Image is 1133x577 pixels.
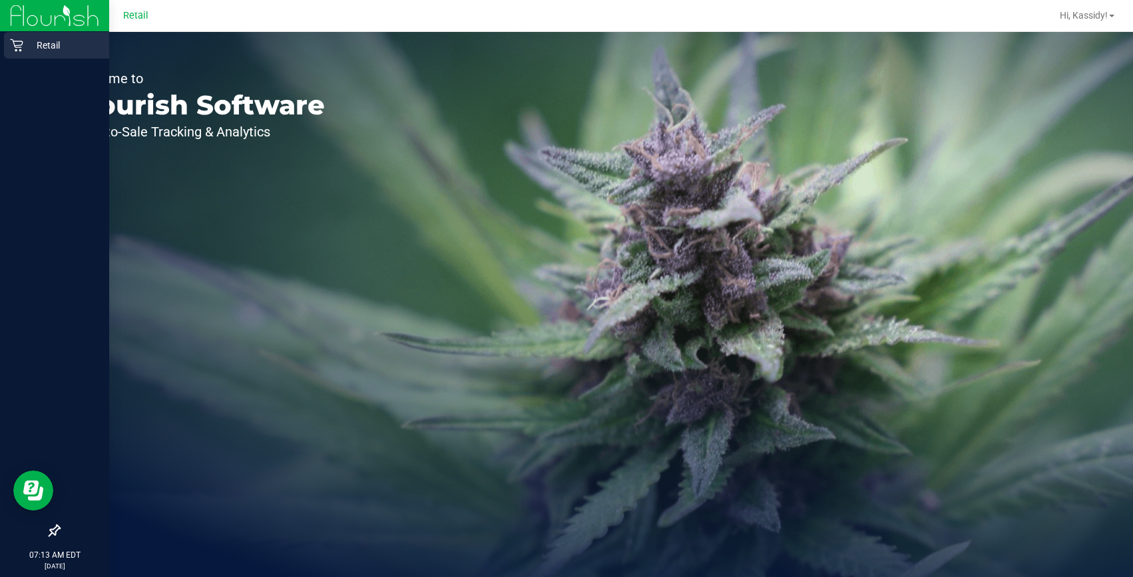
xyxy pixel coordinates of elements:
[123,10,148,21] span: Retail
[10,39,23,52] inline-svg: Retail
[72,125,325,138] p: Seed-to-Sale Tracking & Analytics
[6,561,103,571] p: [DATE]
[13,471,53,510] iframe: Resource center
[6,549,103,561] p: 07:13 AM EDT
[23,37,103,53] p: Retail
[1060,10,1108,21] span: Hi, Kassidy!
[72,72,325,85] p: Welcome to
[72,92,325,118] p: Flourish Software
